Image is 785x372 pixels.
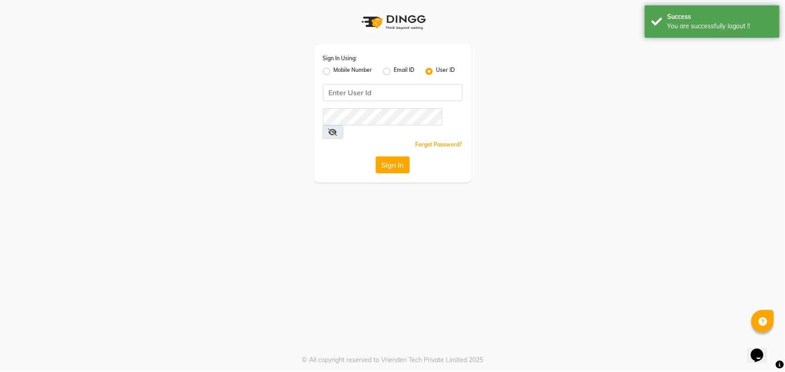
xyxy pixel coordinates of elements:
[323,108,442,125] input: Username
[357,9,429,35] img: logo1.svg
[667,12,773,22] div: Success
[394,66,415,77] label: Email ID
[323,84,462,101] input: Username
[416,141,462,148] a: Forgot Password?
[376,156,410,173] button: Sign In
[436,66,455,77] label: User ID
[323,54,357,62] label: Sign In Using:
[747,336,776,363] iframe: chat widget
[667,22,773,31] div: You are successfully logout !!
[334,66,372,77] label: Mobile Number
